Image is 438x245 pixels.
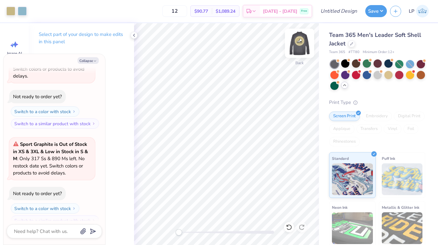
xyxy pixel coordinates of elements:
input: Untitled Design [315,5,362,17]
div: Not ready to order yet? [13,93,62,100]
button: Switch to a color with stock [11,203,79,214]
button: Switch to a color with stock [11,106,79,117]
button: Collapse [77,57,99,64]
span: Free [301,9,307,13]
div: Vinyl [384,124,401,134]
input: – – [162,5,187,17]
span: [DATE] - [DATE] [263,8,297,15]
a: LP [406,5,432,17]
button: Switch to a similar product with stock [11,215,99,226]
span: LP [409,8,414,15]
p: Select part of your design to make edits in this panel [39,31,124,45]
span: # TT80 [348,50,360,55]
img: Switch to a color with stock [72,110,76,113]
span: Standard [332,155,349,162]
span: Team 365 [329,50,345,55]
img: Metallic & Glitter Ink [382,212,423,244]
div: Applique [329,124,354,134]
button: Switch to a similar product with stock [11,119,99,129]
div: Digital Print [394,112,425,121]
span: : Only 317 Ss & 890 Ms left. No restock date yet. Switch colors or products to avoid delays. [13,141,88,176]
div: Foil [403,124,418,134]
span: Image AI [7,51,22,56]
strong: Sport Graphite is Out of Stock in XS & 3XL & Low in Stock in S & M [13,141,88,162]
div: Print Type [329,99,425,106]
span: Neon Ink [332,204,347,211]
img: Standard [332,163,373,195]
span: Puff Ink [382,155,395,162]
span: $90.77 [194,8,208,15]
div: Rhinestones [329,137,360,146]
img: Lila Parker [416,5,429,17]
button: Save [365,5,387,17]
img: Back [287,31,312,56]
img: Switch to a similar product with stock [92,122,96,126]
img: Switch to a similar product with stock [92,219,96,222]
img: Switch to a color with stock [72,207,76,210]
span: Team 365 Men's Leader Soft Shell Jacket [329,31,421,47]
img: Puff Ink [382,163,423,195]
img: Neon Ink [332,212,373,244]
div: Transfers [356,124,382,134]
span: Minimum Order: 12 + [363,50,394,55]
span: $1,089.24 [216,8,235,15]
div: Accessibility label [176,229,182,235]
div: Not ready to order yet? [13,190,62,197]
span: Metallic & Glitter Ink [382,204,419,211]
div: Screen Print [329,112,360,121]
div: Embroidery [362,112,392,121]
div: Back [295,60,304,66]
